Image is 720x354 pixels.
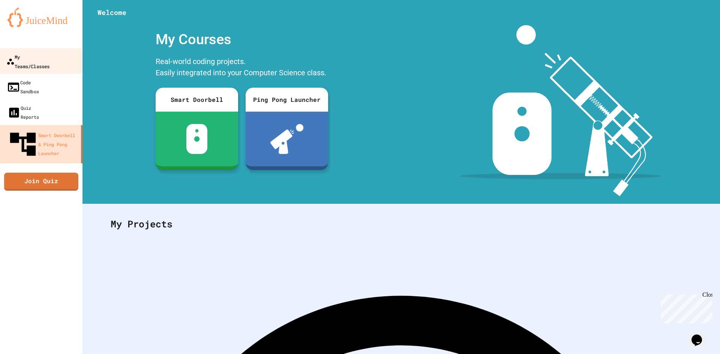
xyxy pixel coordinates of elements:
[270,124,304,154] img: ppl-with-ball.png
[7,7,75,27] img: logo-orange.svg
[156,88,238,112] div: Smart Doorbell
[460,25,661,196] img: banner-image-my-projects.png
[4,173,78,191] a: Join Quiz
[152,25,332,54] div: My Courses
[246,88,328,112] div: Ping Pong Launcher
[7,103,39,121] div: Quiz Reports
[7,78,39,96] div: Code Sandbox
[658,291,712,323] iframe: chat widget
[186,124,208,154] img: sdb-white.svg
[103,209,699,239] div: My Projects
[7,129,78,160] div: Smart Doorbell & Ping Pong Launcher
[6,52,49,70] div: My Teams/Classes
[3,3,52,48] div: Chat with us now!Close
[152,54,332,82] div: Real-world coding projects. Easily integrated into your Computer Science class.
[688,324,712,347] iframe: chat widget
